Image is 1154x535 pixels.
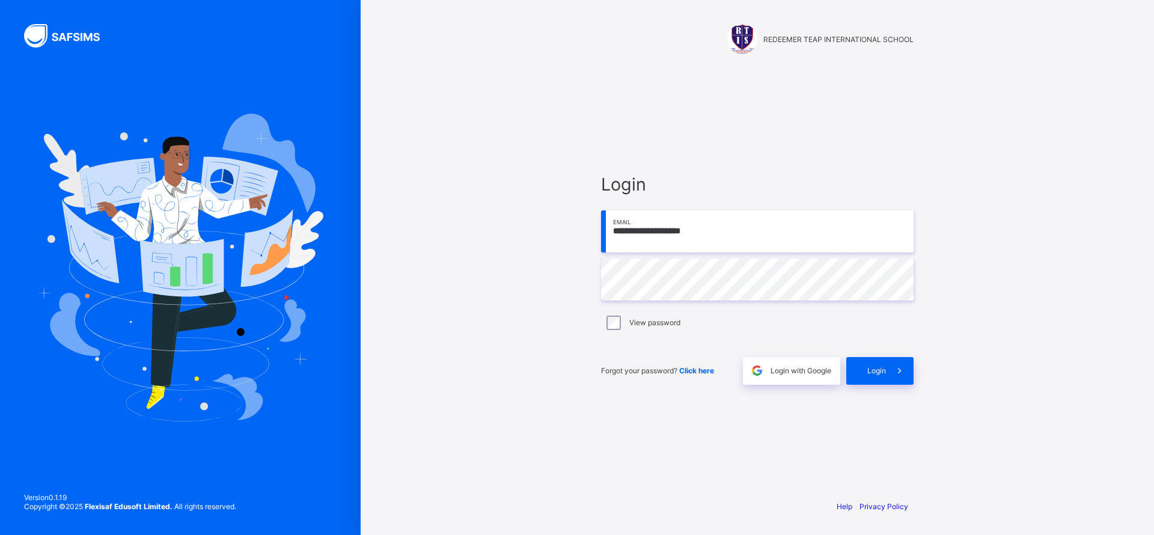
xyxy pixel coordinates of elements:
img: google.396cfc9801f0270233282035f929180a.svg [750,364,764,378]
img: SAFSIMS Logo [24,24,114,47]
strong: Flexisaf Edusoft Limited. [85,502,172,511]
a: Privacy Policy [859,502,908,511]
span: Version 0.1.19 [24,493,236,502]
span: Login [601,174,914,195]
span: Forgot your password? [601,366,714,375]
img: Hero Image [37,114,323,421]
span: Copyright © 2025 All rights reserved. [24,502,236,511]
span: Login with Google [771,366,831,375]
label: View password [629,318,680,327]
span: Login [867,366,886,375]
a: Click here [679,366,714,375]
a: Help [837,502,852,511]
span: REDEEMER TEAP INTERNATIONAL SCHOOL [763,35,914,44]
